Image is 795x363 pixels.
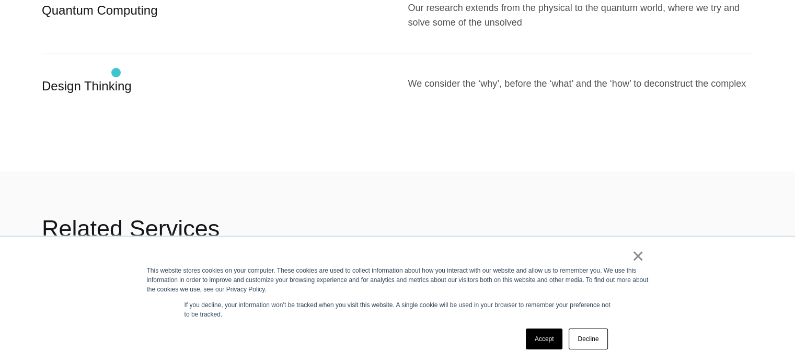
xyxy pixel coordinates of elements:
[632,251,644,261] a: ×
[42,213,220,244] h2: Related Services
[147,266,649,294] div: This website stores cookies on your computer. These cookies are used to collect information about...
[42,76,387,96] div: Design Thinking
[526,329,563,349] a: Accept
[569,329,607,349] a: Decline
[408,76,754,96] div: We consider the ‘why’, before the ‘what’ and the ‘how’ to deconstruct the complex
[42,1,387,30] div: Quantum Computing
[185,300,611,319] p: If you decline, your information won’t be tracked when you visit this website. A single cookie wi...
[408,1,754,30] div: Our research extends from the physical to the quantum world, where we try and solve some of the u...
